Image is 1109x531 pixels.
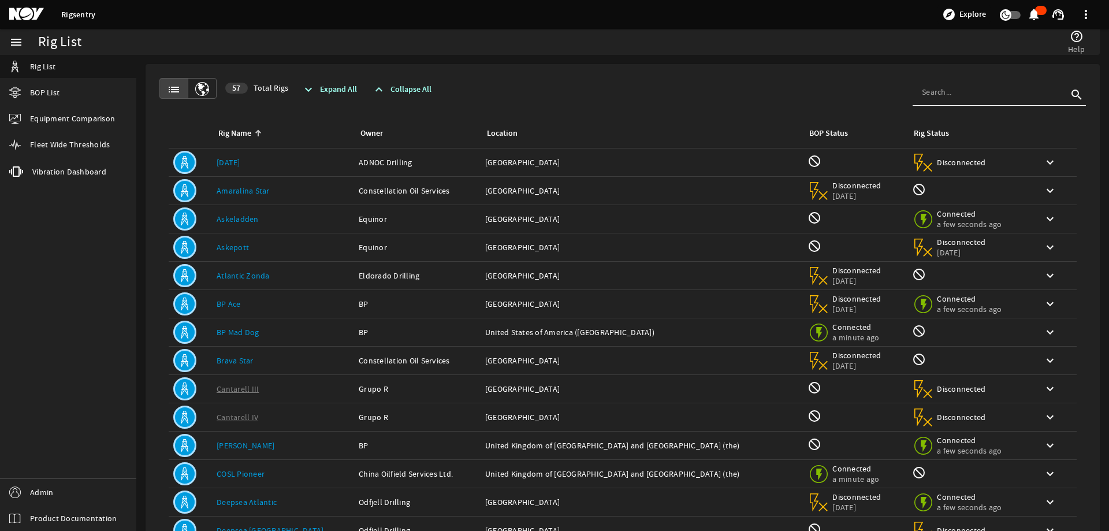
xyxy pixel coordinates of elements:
span: Total Rigs [225,82,288,94]
span: [DATE] [832,191,881,201]
span: Connected [832,463,881,474]
span: Disconnected [937,412,986,422]
span: a few seconds ago [937,219,1002,229]
mat-icon: keyboard_arrow_down [1043,382,1057,396]
span: Connected [937,492,1002,502]
a: Rigsentry [61,9,95,20]
a: Cantarell IV [217,412,258,422]
a: Atlantic Zonda [217,270,270,281]
span: Expand All [320,84,357,95]
span: Connected [937,435,1002,445]
i: search [1070,88,1084,102]
span: Disconnected [937,237,986,247]
span: a few seconds ago [937,502,1002,513]
span: Equipment Comparison [30,113,115,124]
input: Search... [922,86,1067,98]
span: [DATE] [937,247,986,258]
a: Amaralina Star [217,185,270,196]
mat-icon: keyboard_arrow_down [1043,410,1057,424]
div: [GEOGRAPHIC_DATA] [485,270,799,281]
mat-icon: keyboard_arrow_down [1043,269,1057,283]
span: Vibration Dashboard [32,166,106,177]
span: a minute ago [832,332,881,343]
div: [GEOGRAPHIC_DATA] [485,157,799,168]
span: Disconnected [832,294,881,304]
div: Rig List [38,36,81,48]
div: Constellation Oil Services [359,355,476,366]
mat-icon: keyboard_arrow_down [1043,184,1057,198]
mat-icon: menu [9,35,23,49]
div: BP [359,326,476,338]
span: Collapse All [390,84,431,95]
mat-icon: keyboard_arrow_down [1043,297,1057,311]
div: 57 [225,83,248,94]
span: Connected [832,322,881,332]
span: [DATE] [832,502,881,513]
div: [GEOGRAPHIC_DATA] [485,411,799,423]
mat-icon: BOP Monitoring not available for this rig [807,211,821,225]
button: Explore [937,5,991,24]
a: Askeladden [217,214,259,224]
div: Constellation Oil Services [359,185,476,196]
mat-icon: Rig Monitoring not available for this rig [912,324,926,338]
mat-icon: BOP Monitoring not available for this rig [807,409,821,423]
mat-icon: keyboard_arrow_down [1043,354,1057,367]
span: a few seconds ago [937,304,1002,314]
div: Rig Name [217,127,345,140]
span: Product Documentation [30,513,117,524]
a: COSL Pioneer [217,469,265,479]
div: Owner [360,127,383,140]
a: [DATE] [217,157,240,168]
div: BOP Status [809,127,848,140]
mat-icon: list [167,83,181,96]
span: Disconnected [832,265,881,276]
div: United Kingdom of [GEOGRAPHIC_DATA] and [GEOGRAPHIC_DATA] (the) [485,468,799,480]
mat-icon: keyboard_arrow_down [1043,240,1057,254]
span: Help [1068,43,1085,55]
span: a few seconds ago [937,445,1002,456]
a: Deepsea Atlantic [217,497,277,507]
mat-icon: help_outline [1070,29,1084,43]
span: Rig List [30,61,55,72]
mat-icon: Rig Monitoring not available for this rig [912,466,926,480]
button: Expand All [297,79,362,100]
span: Disconnected [937,157,986,168]
span: Admin [30,487,53,498]
span: Connected [937,294,1002,304]
div: Odfjell Drilling [359,496,476,508]
span: Disconnected [832,492,881,502]
mat-icon: expand_less [372,83,386,96]
span: BOP List [30,87,59,98]
div: Rig Status [914,127,949,140]
mat-icon: BOP Monitoring not available for this rig [807,437,821,451]
a: BP Mad Dog [217,327,259,337]
div: Rig Name [218,127,251,140]
button: more_vert [1072,1,1100,28]
div: Location [487,127,518,140]
div: [GEOGRAPHIC_DATA] [485,185,799,196]
mat-icon: keyboard_arrow_down [1043,325,1057,339]
a: BP Ace [217,299,241,309]
mat-icon: support_agent [1051,8,1065,21]
div: [GEOGRAPHIC_DATA] [485,383,799,395]
span: Fleet Wide Thresholds [30,139,110,150]
a: Askepott [217,242,249,252]
div: BP [359,298,476,310]
span: Explore [959,9,986,20]
div: [GEOGRAPHIC_DATA] [485,496,799,508]
div: Equinor [359,213,476,225]
mat-icon: BOP Monitoring not available for this rig [807,381,821,395]
span: Disconnected [937,384,986,394]
div: China Oilfield Services Ltd. [359,468,476,480]
a: Brava Star [217,355,254,366]
div: [GEOGRAPHIC_DATA] [485,298,799,310]
mat-icon: keyboard_arrow_down [1043,212,1057,226]
a: [PERSON_NAME] [217,440,274,451]
div: Location [485,127,794,140]
span: Disconnected [832,350,881,361]
span: Connected [937,209,1002,219]
mat-icon: keyboard_arrow_down [1043,439,1057,452]
div: United Kingdom of [GEOGRAPHIC_DATA] and [GEOGRAPHIC_DATA] (the) [485,440,799,451]
div: [GEOGRAPHIC_DATA] [485,213,799,225]
span: a minute ago [832,474,881,484]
